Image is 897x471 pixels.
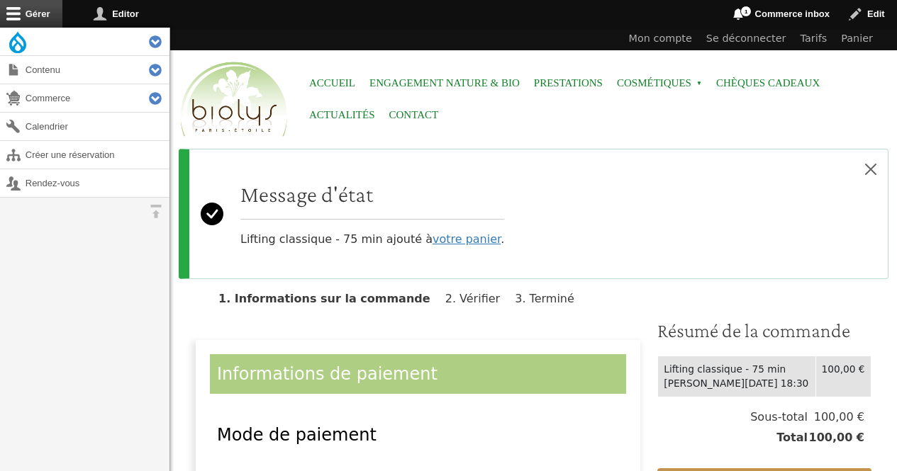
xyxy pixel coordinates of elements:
[433,232,501,246] a: votre panier
[617,67,702,99] span: Cosmétiques
[142,198,169,225] button: Orientation horizontale
[170,28,897,149] header: Entête du site
[515,292,586,305] li: Terminé
[815,356,871,397] td: 100,00 €
[201,161,223,267] svg: Success:
[699,28,793,50] a: Se déconnecter
[622,28,699,50] a: Mon compte
[240,181,504,208] h2: Message d'état
[445,292,511,305] li: Vérifier
[217,425,377,445] span: Mode de paiement
[808,409,864,426] span: 100,00 €
[854,149,888,189] button: Close
[309,67,355,99] a: Accueil
[740,6,752,17] span: 1
[179,149,888,279] div: Message d'état
[218,292,442,305] li: Informations sur la commande
[217,364,438,384] span: Informations de paiement
[696,81,702,86] span: »
[834,28,880,50] a: Panier
[534,67,603,99] a: Prestations
[808,429,864,446] span: 100,00 €
[309,99,375,131] a: Actualités
[664,378,808,389] time: [PERSON_NAME][DATE] 18:30
[177,59,291,140] img: Accueil
[240,181,504,248] div: Lifting classique - 75 min ajouté à .
[716,67,820,99] a: Chèques cadeaux
[793,28,835,50] a: Tarifs
[776,429,808,446] span: Total
[369,67,520,99] a: Engagement Nature & Bio
[657,319,871,343] h3: Résumé de la commande
[389,99,439,131] a: Contact
[750,409,808,426] span: Sous-total
[664,362,809,377] div: Lifting classique - 75 min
